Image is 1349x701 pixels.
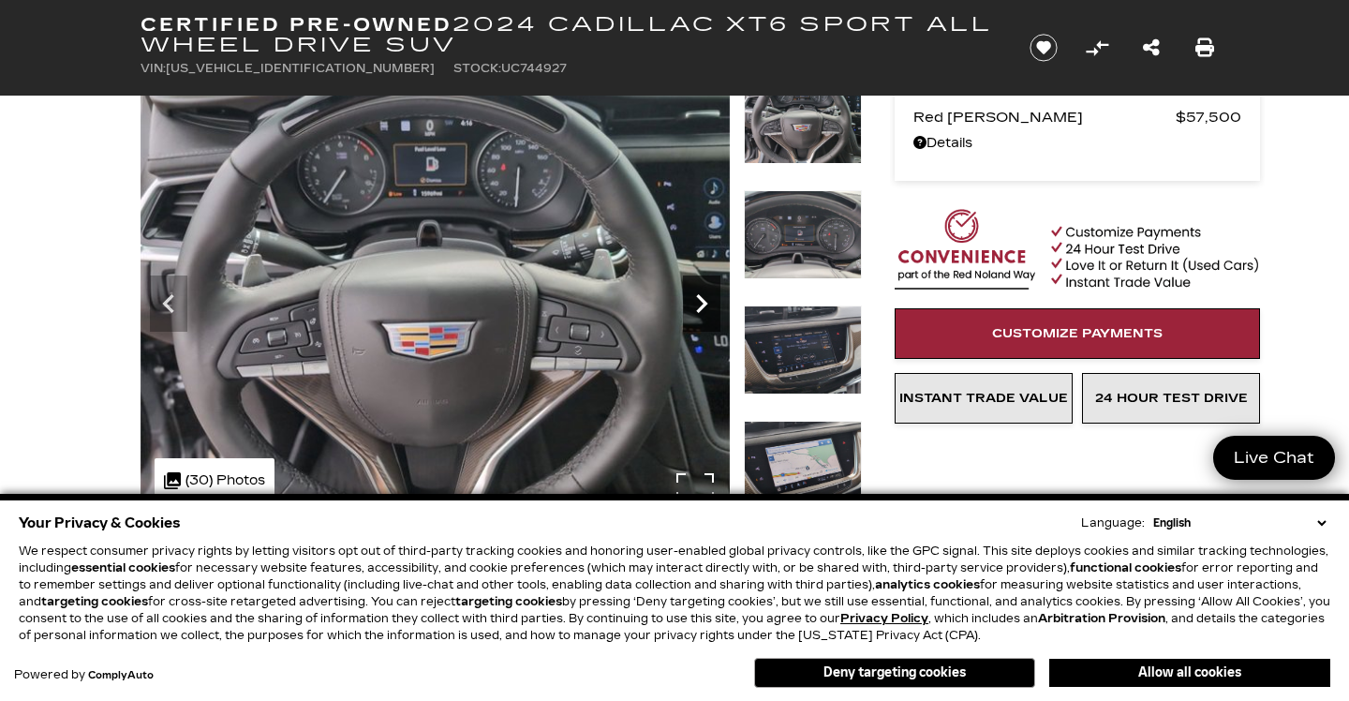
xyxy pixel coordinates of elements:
button: Compare Vehicle [1083,34,1111,62]
a: ComplyAuto [88,670,154,681]
a: Privacy Policy [840,612,928,625]
span: Instant Trade Value [899,391,1068,406]
strong: targeting cookies [41,595,148,608]
select: Language Select [1149,515,1330,531]
a: 24 Hour Test Drive [1082,373,1260,424]
span: [US_VEHICLE_IDENTIFICATION_NUMBER] [166,62,435,75]
span: $57,500 [1176,104,1241,130]
img: Certified Used 2024 Argent Silver Metallic Cadillac Sport image 14 [744,190,862,279]
button: Deny targeting cookies [754,658,1035,688]
img: Certified Used 2024 Argent Silver Metallic Cadillac Sport image 13 [744,75,862,164]
span: Stock: [453,62,501,75]
button: Allow all cookies [1049,659,1330,687]
button: Save vehicle [1023,33,1064,63]
div: (30) Photos [155,458,274,503]
span: 24 Hour Test Drive [1095,391,1248,406]
p: We respect consumer privacy rights by letting visitors opt out of third-party tracking cookies an... [19,543,1330,644]
a: Instant Trade Value [895,373,1073,424]
strong: Arbitration Provision [1038,612,1165,625]
a: Red [PERSON_NAME] $57,500 [913,104,1241,130]
strong: functional cookies [1070,561,1181,574]
span: Red [PERSON_NAME] [913,104,1176,130]
img: Certified Used 2024 Argent Silver Metallic Cadillac Sport image 15 [744,306,862,395]
div: Next [683,276,720,332]
a: Print this Certified Pre-Owned 2024 Cadillac XT6 Sport All Wheel Drive SUV [1195,35,1214,61]
div: Previous [150,276,187,332]
strong: targeting cookies [455,595,562,608]
a: Live Chat [1213,436,1335,480]
div: Language: [1081,517,1145,529]
a: Details [913,130,1241,157]
strong: analytics cookies [875,578,980,591]
a: Customize Payments [895,308,1260,359]
span: UC744927 [501,62,567,75]
img: Certified Used 2024 Argent Silver Metallic Cadillac Sport image 13 [141,75,730,519]
span: VIN: [141,62,166,75]
h1: 2024 Cadillac XT6 Sport All Wheel Drive SUV [141,14,998,55]
div: Powered by [14,669,154,681]
span: Your Privacy & Cookies [19,510,181,536]
span: Live Chat [1224,447,1324,469]
strong: essential cookies [71,561,175,574]
strong: Certified Pre-Owned [141,13,452,36]
span: Customize Payments [992,326,1163,341]
img: Certified Used 2024 Argent Silver Metallic Cadillac Sport image 16 [744,421,862,510]
a: Share this Certified Pre-Owned 2024 Cadillac XT6 Sport All Wheel Drive SUV [1143,35,1160,61]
